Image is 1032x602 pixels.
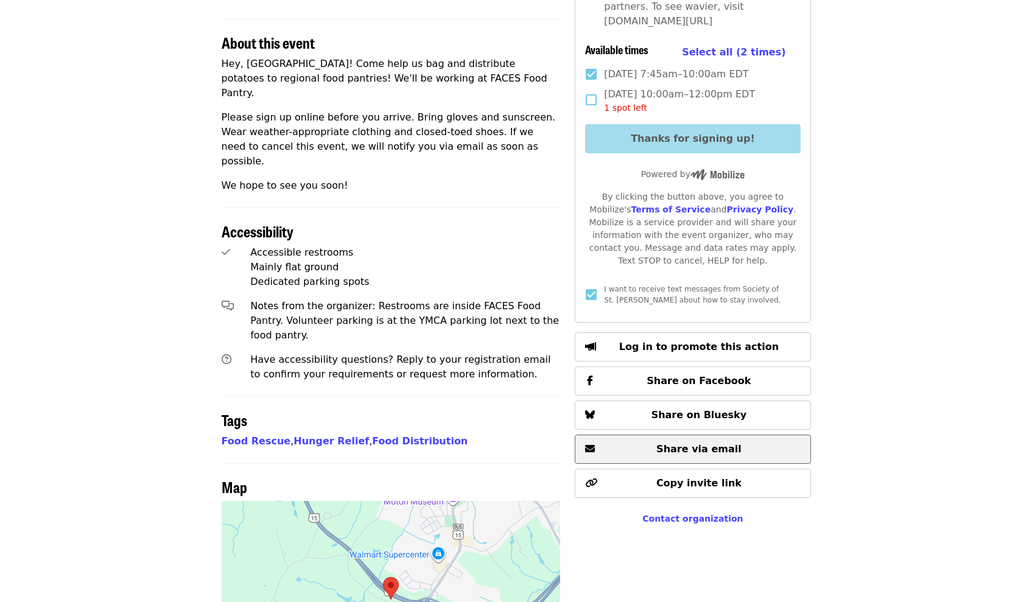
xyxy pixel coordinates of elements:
[604,285,781,304] span: I want to receive text messages from Society of St. [PERSON_NAME] about how to stay involved.
[293,435,369,447] a: Hunger Relief
[250,245,560,260] div: Accessible restrooms
[726,205,793,214] a: Privacy Policy
[690,169,745,180] img: Powered by Mobilize
[372,435,468,447] a: Food Distribution
[656,443,742,455] span: Share via email
[647,375,751,387] span: Share on Facebook
[222,354,231,365] i: question-circle icon
[250,275,560,289] div: Dedicated parking spots
[222,220,293,242] span: Accessibility
[642,514,743,523] a: Contact organization
[585,41,648,57] span: Available times
[619,341,779,352] span: Log in to promote this action
[585,191,800,267] div: By clicking the button above, you agree to Mobilize's and . Mobilize is a service provider and wi...
[222,409,247,430] span: Tags
[575,401,810,430] button: Share on Bluesky
[604,103,647,113] span: 1 spot left
[250,260,560,275] div: Mainly flat ground
[682,43,785,61] button: Select all (2 times)
[293,435,372,447] span: ,
[250,300,559,341] span: Notes from the organizer: Restrooms are inside FACES Food Pantry. Volunteer parking is at the YMC...
[222,32,315,53] span: About this event
[604,87,755,114] span: [DATE] 10:00am–12:00pm EDT
[575,366,810,396] button: Share on Facebook
[222,435,291,447] a: Food Rescue
[222,178,561,193] p: We hope to see you soon!
[222,435,294,447] span: ,
[222,476,247,497] span: Map
[575,435,810,464] button: Share via email
[651,409,747,421] span: Share on Bluesky
[222,300,234,312] i: comments-alt icon
[585,124,800,153] button: Thanks for signing up!
[641,169,745,179] span: Powered by
[222,110,561,169] p: Please sign up online before you arrive. Bring gloves and sunscreen. Wear weather-appropriate clo...
[682,46,785,58] span: Select all (2 times)
[222,57,561,100] p: Hey, [GEOGRAPHIC_DATA]! Come help us bag and distribute potatoes to regional food pantries! We'll...
[631,205,711,214] a: Terms of Service
[575,332,810,362] button: Log in to promote this action
[656,477,742,489] span: Copy invite link
[222,247,230,258] i: check icon
[604,67,748,82] span: [DATE] 7:45am–10:00am EDT
[250,354,550,380] span: Have accessibility questions? Reply to your registration email to confirm your requirements or re...
[575,469,810,498] button: Copy invite link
